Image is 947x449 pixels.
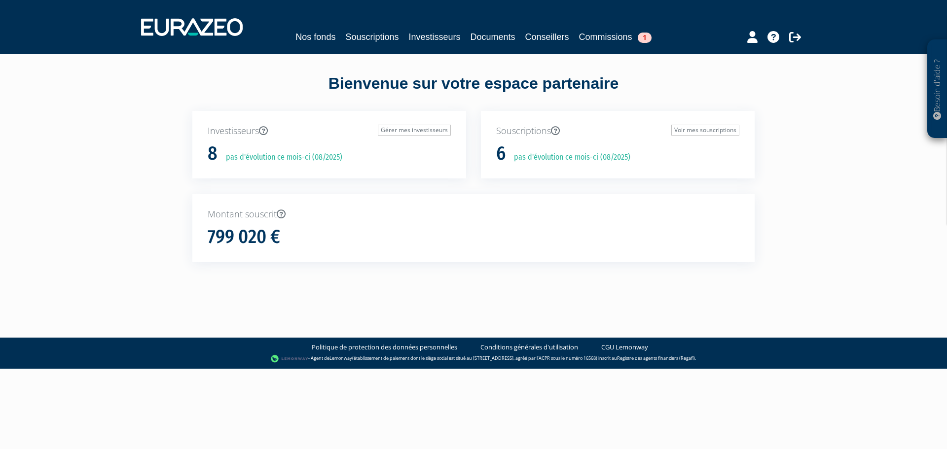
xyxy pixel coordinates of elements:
a: Gérer mes investisseurs [378,125,451,136]
a: Nos fonds [295,30,335,44]
p: Besoin d'aide ? [932,45,943,134]
a: Souscriptions [345,30,399,44]
a: Conditions générales d'utilisation [480,343,578,352]
a: CGU Lemonway [601,343,648,352]
a: Registre des agents financiers (Regafi) [617,355,695,361]
a: Lemonway [329,355,352,361]
a: Voir mes souscriptions [671,125,739,136]
a: Politique de protection des données personnelles [312,343,457,352]
a: Investisseurs [408,30,460,44]
h1: 799 020 € [208,227,280,247]
div: - Agent de (établissement de paiement dont le siège social est situé au [STREET_ADDRESS], agréé p... [10,354,937,364]
a: Documents [471,30,515,44]
span: 1 [638,33,652,43]
img: logo-lemonway.png [271,354,309,364]
h1: 8 [208,143,218,164]
a: Conseillers [525,30,569,44]
h1: 6 [496,143,506,164]
p: pas d'évolution ce mois-ci (08/2025) [507,152,630,163]
p: Souscriptions [496,125,739,138]
p: Montant souscrit [208,208,739,221]
img: 1732889491-logotype_eurazeo_blanc_rvb.png [141,18,243,36]
div: Bienvenue sur votre espace partenaire [185,72,762,111]
p: pas d'évolution ce mois-ci (08/2025) [219,152,342,163]
a: Commissions1 [579,30,652,44]
p: Investisseurs [208,125,451,138]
